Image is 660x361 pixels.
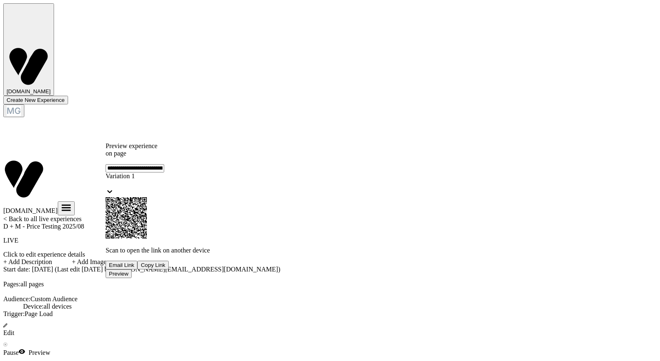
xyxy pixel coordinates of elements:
[3,104,24,117] button: MG
[21,281,44,288] span: all pages
[3,96,68,104] button: Create New Experience
[3,318,657,336] span: Edit
[106,269,132,278] button: Preview
[3,158,45,200] img: Visually logo
[106,172,210,180] div: Variation 1
[3,237,657,244] p: LIVE
[44,303,72,310] span: all devices
[3,215,82,222] a: < Back to all live experiences
[3,251,657,258] div: Click to edit experience details
[72,258,109,265] span: + Add Images
[3,3,54,96] button: Visually logo[DOMAIN_NAME]
[106,247,210,254] p: Scan to open the link on another device
[3,310,657,318] div: Trigger:
[3,295,657,303] div: Audience:
[137,261,168,269] button: Copy Link
[3,207,58,214] span: [DOMAIN_NAME]
[13,303,82,310] span: Device:
[31,295,78,302] span: Custom Audience
[7,106,21,116] div: MG
[3,223,657,244] span: D + M - Price Testing 2025/08
[106,261,137,269] button: Email Link
[3,323,7,328] img: edit
[7,88,51,94] span: [DOMAIN_NAME]
[19,349,50,356] span: Preview
[8,46,49,87] img: Visually logo
[3,281,657,288] div: Pages:
[106,142,210,157] p: Preview experience on page
[3,337,657,356] span: Pause
[3,258,52,265] span: + Add Description
[25,310,53,317] span: Page Load
[3,266,280,273] span: Start date: [DATE] (Last edit [DATE] by [PERSON_NAME][EMAIL_ADDRESS][DOMAIN_NAME])
[3,342,7,347] img: end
